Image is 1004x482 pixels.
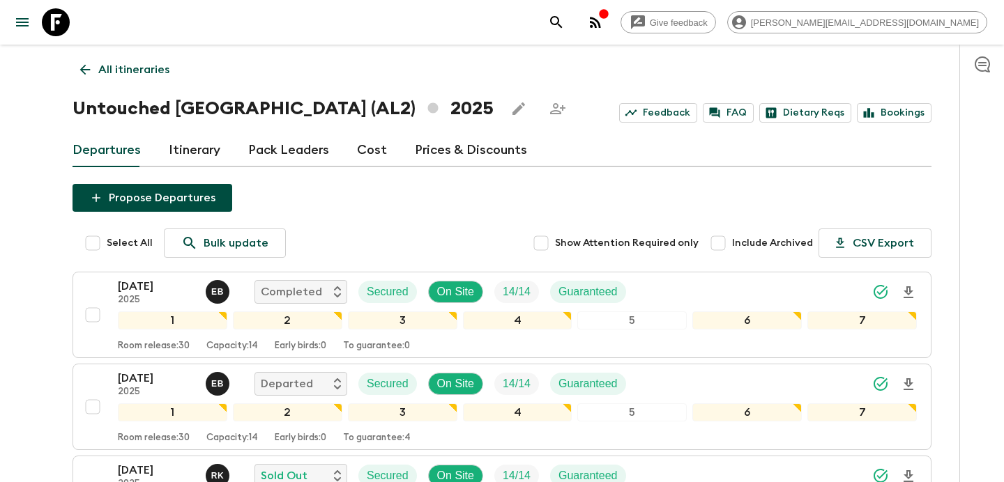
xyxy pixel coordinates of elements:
svg: Download Onboarding [900,284,917,301]
p: Early birds: 0 [275,433,326,444]
div: 1 [118,403,227,421]
a: Bookings [857,103,931,123]
a: Prices & Discounts [415,134,527,167]
p: Departed [261,375,313,392]
p: On Site [437,283,474,300]
svg: Synced Successfully [872,375,889,392]
div: Secured [358,281,417,303]
span: Show Attention Required only [555,236,699,250]
p: 14 / 14 [503,375,531,392]
div: 4 [463,403,572,421]
p: Room release: 30 [118,341,190,352]
button: Edit this itinerary [505,95,533,123]
div: 2 [233,311,342,329]
p: Secured [367,283,409,300]
div: 7 [807,311,917,329]
div: 5 [577,311,687,329]
a: Pack Leaders [248,134,329,167]
button: search adventures [542,8,570,36]
p: Capacity: 14 [206,433,258,444]
p: Completed [261,283,322,300]
div: 3 [348,311,457,329]
p: [DATE] [118,278,195,295]
div: 5 [577,403,687,421]
a: Dietary Reqs [759,103,851,123]
div: Trip Fill [494,373,539,395]
div: 2 [233,403,342,421]
p: [DATE] [118,462,195,479]
p: On Site [437,375,474,392]
p: Guaranteed [558,283,618,300]
p: 14 / 14 [503,283,531,300]
p: [DATE] [118,370,195,387]
svg: Synced Successfully [872,283,889,300]
div: 3 [348,403,457,421]
span: Share this itinerary [544,95,572,123]
button: [DATE]2025Erild BallaCompletedSecuredOn SiteTrip FillGuaranteed1234567Room release:30Capacity:14E... [73,272,931,358]
p: To guarantee: 0 [343,341,410,352]
p: 2025 [118,387,195,398]
svg: Download Onboarding [900,376,917,393]
div: 7 [807,403,917,421]
div: 4 [463,311,572,329]
span: [PERSON_NAME][EMAIL_ADDRESS][DOMAIN_NAME] [743,17,987,28]
span: Select All [107,236,153,250]
button: CSV Export [819,228,931,258]
p: Capacity: 14 [206,341,258,352]
a: Bulk update [164,228,286,258]
span: Erild Balla [206,284,232,295]
a: FAQ [703,103,754,123]
div: On Site [428,373,483,395]
p: All itineraries [98,61,169,78]
p: R K [211,470,225,481]
div: Trip Fill [494,281,539,303]
a: Cost [357,134,387,167]
a: Give feedback [621,11,716,33]
a: Itinerary [169,134,220,167]
a: Feedback [619,103,697,123]
button: menu [8,8,36,36]
span: Give feedback [642,17,715,28]
h1: Untouched [GEOGRAPHIC_DATA] (AL2) 2025 [73,95,494,123]
p: 2025 [118,295,195,306]
div: [PERSON_NAME][EMAIL_ADDRESS][DOMAIN_NAME] [727,11,987,33]
a: Departures [73,134,141,167]
p: Early birds: 0 [275,341,326,352]
p: Secured [367,375,409,392]
div: 1 [118,311,227,329]
button: [DATE]2025Erild BallaDepartedSecuredOn SiteTrip FillGuaranteed1234567Room release:30Capacity:14Ea... [73,364,931,450]
span: Include Archived [732,236,813,250]
p: Bulk update [204,235,268,251]
p: Room release: 30 [118,433,190,444]
span: Erild Balla [206,376,232,387]
div: 6 [692,311,802,329]
p: Guaranteed [558,375,618,392]
button: Propose Departures [73,184,232,212]
div: 6 [692,403,802,421]
div: On Site [428,281,483,303]
span: Robert Kaca [206,468,232,479]
p: To guarantee: 4 [343,433,411,444]
div: Secured [358,373,417,395]
a: All itineraries [73,56,177,84]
